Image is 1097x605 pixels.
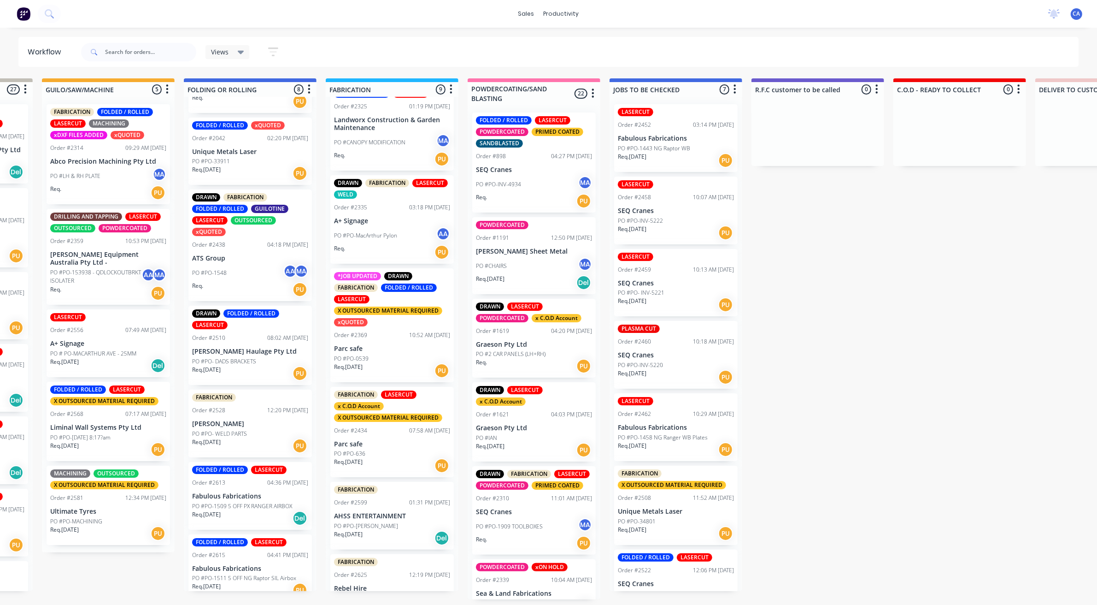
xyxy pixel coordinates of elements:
[614,249,738,317] div: LASERCUTOrder #245910:13 AM [DATE]SEQ CranesPO #PO- INV-5221Req.[DATE]PU
[192,357,256,366] p: PO #PO- DADS BRACKETS
[618,180,653,189] div: LASERCUT
[578,518,592,532] div: MA
[334,244,345,253] p: Req.
[381,284,437,292] div: FOLDED / ROLLED
[618,553,674,562] div: FOLDED / ROLLED
[693,566,734,575] div: 12:06 PM [DATE]
[693,193,734,202] div: 10:07 AM [DATE]
[50,224,95,232] div: OUTSOURCED
[192,492,308,500] p: Fabulous Fabrications
[192,241,225,249] div: Order #2438
[618,207,734,215] p: SEQ Cranes
[551,327,592,335] div: 04:20 PM [DATE]
[125,410,166,418] div: 07:17 AM [DATE]
[532,481,583,490] div: PRIMED COATED
[192,148,308,156] p: Unique Metals Laser
[618,217,663,225] p: PO #PO-INV-5222
[476,350,546,358] p: PO #2 CAR PANELS (LH+RH)
[334,522,398,530] p: PO #PO-[PERSON_NAME]
[409,498,450,507] div: 01:31 PM [DATE]
[476,470,504,478] div: DRAWN
[551,410,592,419] div: 04:03 PM [DATE]
[334,272,381,280] div: *JOB UPDATED
[192,502,292,510] p: PO #PO-1509 5 OFF PX RANGER AIRBOX
[192,430,247,438] p: PO #PO- WELD PARTS
[365,179,409,187] div: FABRICATION
[576,275,591,290] div: Del
[507,470,551,478] div: FABRICATION
[192,551,225,559] div: Order #2615
[334,391,378,399] div: FABRICATION
[551,234,592,242] div: 12:50 PM [DATE]
[192,255,308,262] p: ATS Group
[50,410,83,418] div: Order #2568
[476,116,532,125] div: FOLDED / ROLLED
[192,366,221,374] p: Req. [DATE]
[434,458,449,473] div: PU
[151,185,165,200] div: PU
[334,486,378,494] div: FABRICATION
[267,406,308,415] div: 12:20 PM [DATE]
[476,275,505,283] p: Req. [DATE]
[618,397,653,405] div: LASERCUT
[334,440,450,448] p: Parc safe
[409,427,450,435] div: 07:58 AM [DATE]
[578,257,592,271] div: MA
[50,481,158,489] div: X OUTSOURCED MATERIAL REQUIRED
[476,341,592,349] p: Graeson Pty Ltd
[476,535,487,544] p: Req.
[718,442,733,457] div: PU
[50,285,61,294] p: Req.
[507,302,543,311] div: LASERCUT
[141,268,155,282] div: AA
[330,268,454,382] div: *JOB UPDATEDDRAWNFABRICATIONFOLDED / ROLLEDLASERCUTX OUTSOURCED MATERIAL REQUIREDxQUOTEDOrder #23...
[125,326,166,334] div: 07:49 AM [DATE]
[125,144,166,152] div: 09:29 AM [DATE]
[618,338,651,346] div: Order #2460
[188,390,312,457] div: FABRICATIONOrder #252812:20 PM [DATE][PERSON_NAME]PO #PO- WELD PARTSReq.[DATE]PU
[618,351,734,359] p: SEQ Cranes
[192,565,308,573] p: Fabulous Fabrications
[1073,10,1080,18] span: CA
[50,172,100,180] p: PO #LH & RH PLATE
[9,393,23,408] div: Del
[50,251,166,267] p: [PERSON_NAME] Equipment Australia Pty Ltd -
[618,225,646,233] p: Req. [DATE]
[50,517,102,526] p: PO #PO-MACHINING
[50,424,166,432] p: Liminal Wall Systems Pty Ltd
[718,153,733,168] div: PU
[50,469,90,478] div: MACHINING
[576,536,591,551] div: PU
[551,152,592,160] div: 04:27 PM [DATE]
[693,410,734,418] div: 10:29 AM [DATE]
[476,128,528,136] div: POWDERCOATED
[334,318,368,326] div: xQUOTED
[436,134,450,148] div: MA
[50,158,166,166] p: Abco Precision Machining Pty Ltd
[614,104,738,172] div: LASERCUTOrder #245203:14 PM [DATE]Fabulous FabricationsPO #PO-1443 NG Raptor WBReq.[DATE]PU
[192,466,248,474] div: FOLDED / ROLLED
[476,424,592,432] p: Graeson Pty Ltd
[618,410,651,418] div: Order #2462
[476,434,497,442] p: PO #IAN
[223,193,267,202] div: FABRICATION
[334,307,442,315] div: X OUTSOURCED MATERIAL REQUIRED
[267,479,308,487] div: 04:36 PM [DATE]
[9,249,23,263] div: PU
[50,313,86,321] div: LASERCUT
[267,241,308,249] div: 04:18 PM [DATE]
[99,224,151,232] div: POWDERCOATED
[151,358,165,373] div: Del
[576,194,591,208] div: PU
[409,102,450,111] div: 01:19 PM [DATE]
[618,508,734,516] p: Unique Metals Laser
[188,534,312,602] div: FOLDED / ROLLEDLASERCUTOrder #261504:41 PM [DATE]Fabulous FabricationsPO #PO-1511 5 OFF NG Raptor...
[334,331,367,339] div: Order #2369
[151,526,165,541] div: PU
[293,511,307,526] div: Del
[618,121,651,129] div: Order #2452
[334,558,378,566] div: FABRICATION
[476,221,528,229] div: POWDERCOATED
[618,442,646,450] p: Req. [DATE]
[50,494,83,502] div: Order #2581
